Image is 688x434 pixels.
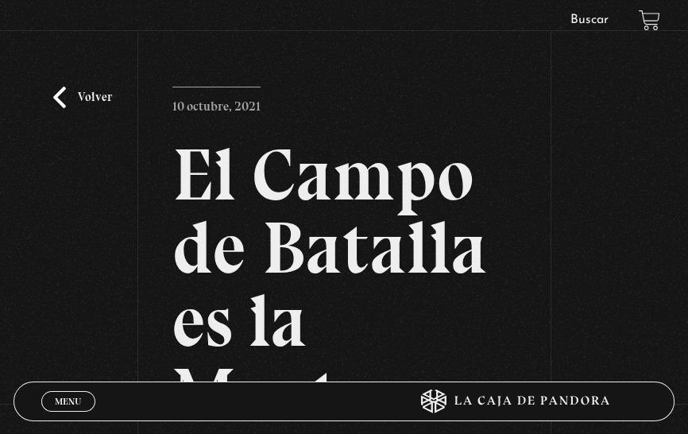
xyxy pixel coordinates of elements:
[570,14,609,26] a: Buscar
[50,409,87,420] span: Cerrar
[639,10,660,31] a: View your shopping cart
[55,397,81,406] span: Menu
[172,87,261,118] p: 10 octubre, 2021
[172,138,516,431] h2: El Campo de Batalla es la Mente
[53,87,112,108] a: Volver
